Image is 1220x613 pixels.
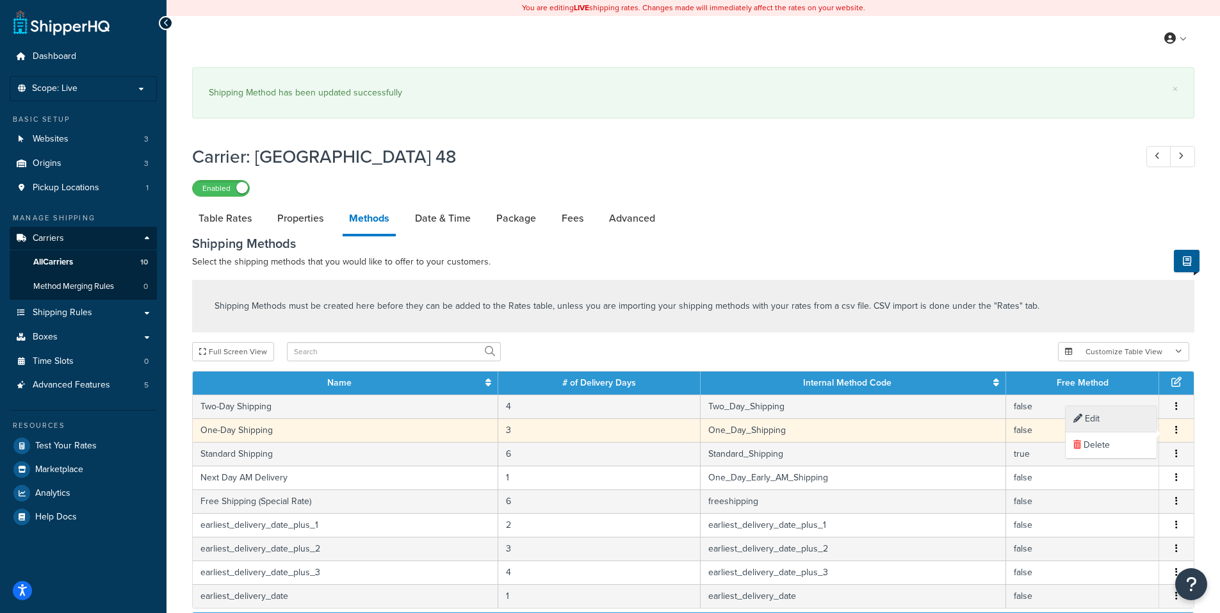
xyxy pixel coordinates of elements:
[701,395,1006,418] td: Two_Day_Shipping
[498,489,700,513] td: 6
[701,489,1006,513] td: freeshipping
[33,183,99,193] span: Pickup Locations
[498,584,700,608] td: 1
[10,152,157,176] a: Origins3
[10,458,157,481] a: Marketplace
[33,233,64,244] span: Carriers
[144,380,149,391] span: 5
[498,560,700,584] td: 4
[1066,432,1157,459] div: Delete
[10,152,157,176] li: Origins
[10,373,157,397] a: Advanced Features5
[192,203,258,234] a: Table Rates
[10,176,157,200] a: Pickup Locations1
[409,203,477,234] a: Date & Time
[32,83,77,94] span: Scope: Live
[1006,584,1159,608] td: false
[1174,250,1200,272] button: Show Help Docs
[193,537,498,560] td: earliest_delivery_date_plus_2
[193,584,498,608] td: earliest_delivery_date
[193,466,498,489] td: Next Day AM Delivery
[33,257,73,268] span: All Carriers
[140,257,148,268] span: 10
[192,236,1194,250] h3: Shipping Methods
[701,418,1006,442] td: One_Day_Shipping
[498,395,700,418] td: 4
[192,144,1123,169] h1: Carrier: [GEOGRAPHIC_DATA] 48
[10,350,157,373] li: Time Slots
[10,127,157,151] a: Websites3
[701,466,1006,489] td: One_Day_Early_AM_Shipping
[144,158,149,169] span: 3
[1006,372,1159,395] th: Free Method
[1146,146,1171,167] a: Previous Record
[35,512,77,523] span: Help Docs
[10,45,157,69] li: Dashboard
[193,395,498,418] td: Two-Day Shipping
[193,442,498,466] td: Standard Shipping
[146,183,149,193] span: 1
[10,325,157,349] a: Boxes
[10,505,157,528] a: Help Docs
[10,350,157,373] a: Time Slots0
[603,203,662,234] a: Advanced
[35,441,97,452] span: Test Your Rates
[193,181,249,196] label: Enabled
[498,466,700,489] td: 1
[574,2,589,13] b: LIVE
[1006,560,1159,584] td: false
[1066,406,1157,432] div: Edit
[498,442,700,466] td: 6
[192,342,274,361] button: Full Screen View
[498,372,700,395] th: # of Delivery Days
[803,376,891,389] a: Internal Method Code
[10,275,157,298] li: Method Merging Rules
[1058,342,1189,361] button: Customize Table View
[10,127,157,151] li: Websites
[10,434,157,457] li: Test Your Rates
[701,584,1006,608] td: earliest_delivery_date
[10,176,157,200] li: Pickup Locations
[33,380,110,391] span: Advanced Features
[193,560,498,584] td: earliest_delivery_date_plus_3
[287,342,501,361] input: Search
[193,418,498,442] td: One-Day Shipping
[10,227,157,300] li: Carriers
[1006,466,1159,489] td: false
[35,464,83,475] span: Marketplace
[143,281,148,292] span: 0
[10,420,157,431] div: Resources
[193,513,498,537] td: earliest_delivery_date_plus_1
[701,560,1006,584] td: earliest_delivery_date_plus_3
[33,332,58,343] span: Boxes
[33,158,61,169] span: Origins
[10,213,157,224] div: Manage Shipping
[33,51,76,62] span: Dashboard
[209,84,1178,102] div: Shipping Method has been updated successfully
[10,482,157,505] a: Analytics
[33,307,92,318] span: Shipping Rules
[33,134,69,145] span: Websites
[1175,568,1207,600] button: Open Resource Center
[215,299,1039,313] p: Shipping Methods must be created here before they can be added to the Rates table, unless you are...
[10,373,157,397] li: Advanced Features
[10,114,157,125] div: Basic Setup
[10,227,157,250] a: Carriers
[701,442,1006,466] td: Standard_Shipping
[144,134,149,145] span: 3
[498,418,700,442] td: 3
[327,376,352,389] a: Name
[10,275,157,298] a: Method Merging Rules0
[1173,84,1178,94] a: ×
[498,537,700,560] td: 3
[271,203,330,234] a: Properties
[35,488,70,499] span: Analytics
[701,537,1006,560] td: earliest_delivery_date_plus_2
[33,356,74,367] span: Time Slots
[701,513,1006,537] td: earliest_delivery_date_plus_1
[1170,146,1195,167] a: Next Record
[1006,489,1159,513] td: false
